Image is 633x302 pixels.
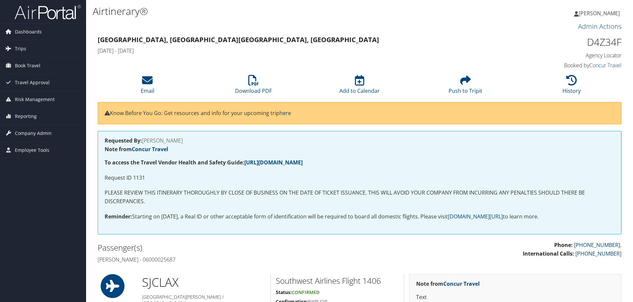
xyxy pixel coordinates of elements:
a: [DOMAIN_NAME][URL] [448,213,503,220]
strong: Note from [105,146,168,153]
span: Reporting [15,108,37,125]
h4: Agency Locator [498,52,621,59]
span: Employee Tools [15,142,49,158]
a: [PERSON_NAME] [574,3,626,23]
span: Dashboards [15,24,42,40]
a: History [562,79,581,94]
a: Download PDF [235,79,272,94]
a: [PHONE_NUMBER]. [574,241,621,249]
a: Admin Actions [578,22,621,31]
strong: [GEOGRAPHIC_DATA], [GEOGRAPHIC_DATA] [GEOGRAPHIC_DATA], [GEOGRAPHIC_DATA] [98,35,379,44]
p: Starting on [DATE], a Real ID or other acceptable form of identification will be required to boar... [105,212,614,221]
h2: Southwest Airlines Flight 1406 [276,275,399,286]
h1: SJC LAX [142,274,266,291]
a: [PHONE_NUMBER] [575,250,621,257]
a: Add to Calendar [339,79,380,94]
strong: Note from [416,280,480,287]
strong: To access the Travel Vendor Health and Safety Guide: [105,159,303,166]
h2: Passenger(s) [98,242,355,253]
span: Company Admin [15,125,52,142]
h1: Airtinerary® [93,4,449,18]
strong: Status: [276,289,292,295]
p: PLEASE REVIEW THIS ITINERARY THOROUGHLY BY CLOSE OF BUSINESS ON THE DATE OF TICKET ISSUANCE. THIS... [105,189,614,206]
span: [PERSON_NAME] [579,10,620,17]
span: Travel Approval [15,74,50,91]
span: Trips [15,40,26,57]
a: Concur Travel [132,146,168,153]
h4: [PERSON_NAME] - 06000025687 [98,256,355,263]
a: here [279,109,291,117]
strong: Phone: [554,241,573,249]
strong: International Calls: [523,250,574,257]
span: Confirmed [292,289,319,295]
a: Concur Travel [443,280,480,287]
p: Request ID 1131 [105,174,614,182]
a: Push to Tripit [449,79,482,94]
strong: Reminder: [105,213,132,220]
h1: D4Z34F [498,35,621,49]
a: [URL][DOMAIN_NAME] [244,159,303,166]
p: Know Before You Go: Get resources and info for your upcoming trip [105,109,614,118]
a: Email [141,79,154,94]
strong: Requested By: [105,137,142,144]
h4: [DATE] - [DATE] [98,47,488,54]
h4: [PERSON_NAME] [105,138,614,143]
span: Book Travel [15,57,40,74]
h4: Booked by [498,62,621,69]
span: Risk Management [15,91,55,108]
a: Concur Travel [589,62,621,69]
img: airportal-logo.png [15,4,81,20]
